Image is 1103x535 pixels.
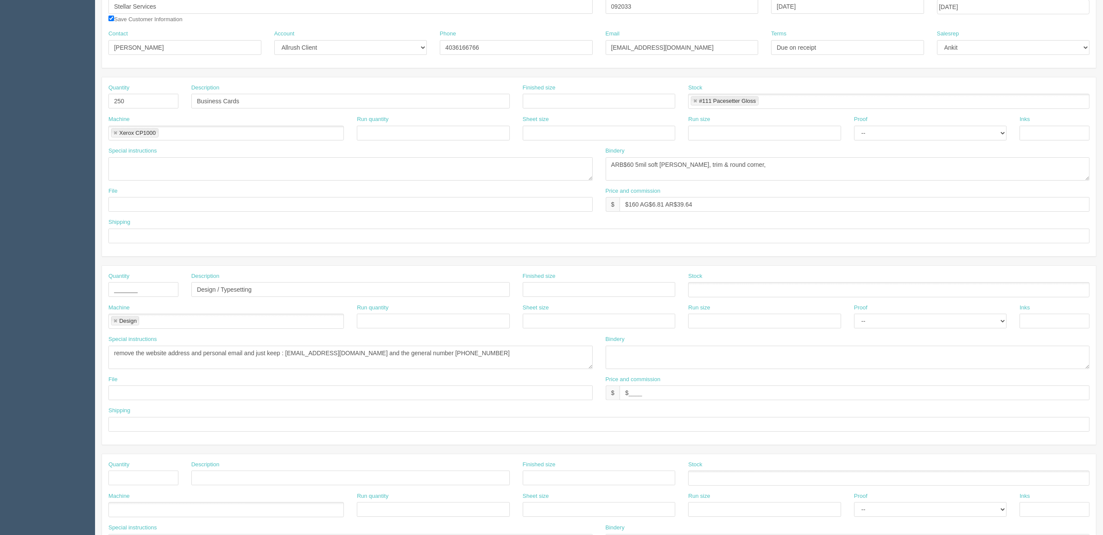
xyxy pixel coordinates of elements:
label: Run size [688,492,710,500]
label: Finished size [523,84,556,92]
div: Xerox CP1000 [119,130,156,136]
label: Shipping [108,218,130,226]
label: Run quantity [357,115,388,124]
label: Email [606,30,620,38]
label: Phone [440,30,456,38]
div: $ [606,197,620,212]
label: Finished size [523,272,556,280]
label: Quantity [108,84,129,92]
label: Bindery [606,335,625,344]
label: Inks [1020,492,1030,500]
label: Quantity [108,461,129,469]
label: Sheet size [523,492,549,500]
div: $ [606,385,620,400]
label: Quantity [108,272,129,280]
label: Run size [688,115,710,124]
label: Proof [854,115,868,124]
label: Special instructions [108,335,157,344]
label: File [108,187,118,195]
label: Run quantity [357,492,388,500]
label: Bindery [606,147,625,155]
label: Run size [688,304,710,312]
label: Price and commission [606,376,661,384]
div: #111 Pacesetter Gloss [699,98,756,104]
label: Description [191,84,219,92]
label: Machine [108,115,130,124]
label: Contact [108,30,128,38]
textarea: 5mil soft [PERSON_NAME], trim & round corner, ARB$60 [606,157,1090,181]
label: Stock [688,461,702,469]
label: Stock [688,272,702,280]
label: Sheet size [523,304,549,312]
label: Machine [108,492,130,500]
label: Description [191,461,219,469]
label: Run quantity [357,304,388,312]
label: File [108,376,118,384]
label: Price and commission [606,187,661,195]
label: Description [191,272,219,280]
label: Special instructions [108,524,157,532]
label: Bindery [606,524,625,532]
label: Inks [1020,304,1030,312]
label: Shipping [108,407,130,415]
label: Machine [108,304,130,312]
div: Design [119,318,137,324]
label: Terms [771,30,786,38]
textarea: remove the website address and personal email and just keep : [EMAIL_ADDRESS][DOMAIN_NAME] and th... [108,346,593,369]
label: Finished size [523,461,556,469]
label: Special instructions [108,147,157,155]
label: Salesrep [937,30,959,38]
label: Stock [688,84,702,92]
label: Account [274,30,295,38]
label: Proof [854,492,868,500]
label: Proof [854,304,868,312]
label: Sheet size [523,115,549,124]
label: Inks [1020,115,1030,124]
